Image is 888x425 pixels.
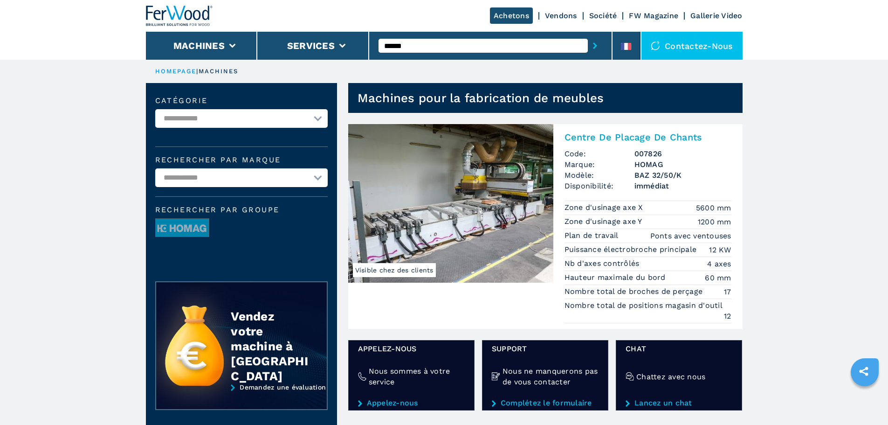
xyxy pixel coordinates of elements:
button: Machines [173,40,225,51]
em: 5600 mm [696,202,731,213]
img: Nous sommes à votre service [358,372,366,381]
span: Modèle: [564,170,634,181]
span: Marque: [564,159,634,170]
em: 12 KW [709,244,731,255]
em: 4 axes [707,258,731,269]
a: Appelez-nous [358,399,465,407]
em: 1200 mm [698,216,731,227]
a: Société [589,11,617,20]
h3: BAZ 32/50/K [634,170,731,181]
div: Contactez-nous [641,32,743,60]
span: Appelez-nous [358,343,465,354]
em: 17 [724,286,731,297]
a: Centre De Placage De Chants HOMAG BAZ 32/50/KVisible chez des clientsCentre De Placage De ChantsC... [348,124,743,329]
span: Support [492,343,599,354]
a: Demandez une évaluation [155,383,328,417]
a: Vendons [545,11,577,20]
span: Chat [626,343,732,354]
a: Lancez un chat [626,399,732,407]
img: Chattez avec nous [626,372,634,381]
span: Visible chez des clients [353,263,436,277]
img: Ferwood [146,6,213,26]
p: Nombre total de broches de perçage [564,286,705,297]
img: Centre De Placage De Chants HOMAG BAZ 32/50/K [348,124,553,283]
iframe: Chat [848,383,881,418]
h3: HOMAG [634,159,731,170]
p: Nombre total de positions magasin d'outil [564,300,725,311]
p: Plan de travail [564,230,621,241]
div: Vendez votre machine à [GEOGRAPHIC_DATA] [231,309,308,383]
label: catégorie [155,97,328,105]
img: Nous ne manquerons pas de vous contacter [492,372,500,381]
p: Puissance électrobroche principale [564,244,699,255]
em: 60 mm [705,272,731,283]
h4: Nous ne manquerons pas de vous contacter [503,366,599,387]
a: HOMEPAGE [155,68,197,75]
h3: 007826 [634,148,731,159]
p: Nb d'axes contrôlés [564,258,642,269]
a: Achetons [490,7,533,24]
button: Services [287,40,335,51]
label: Rechercher par marque [155,156,328,164]
img: image [156,219,209,237]
h4: Chattez avec nous [636,371,705,382]
p: machines [199,67,239,76]
h2: Centre De Placage De Chants [564,132,731,143]
h1: Machines pour la fabrication de meubles [358,91,604,105]
span: immédiat [634,181,731,191]
span: Disponibilité: [564,181,634,191]
h4: Nous sommes à votre service [369,366,465,387]
a: sharethis [852,360,875,383]
p: Zone d'usinage axe X [564,202,646,213]
p: Hauteur maximale du bord [564,272,668,283]
em: 12 [724,311,731,321]
p: Zone d'usinage axe Y [564,216,645,227]
a: Gallerie Video [690,11,743,20]
span: Code: [564,148,634,159]
img: Contactez-nous [651,41,660,50]
a: Complétez le formulaire [492,399,599,407]
button: submit-button [588,35,602,56]
span: Rechercher par groupe [155,206,328,214]
em: Ponts avec ventouses [650,230,731,241]
a: FW Magazine [629,11,678,20]
span: | [196,68,198,75]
